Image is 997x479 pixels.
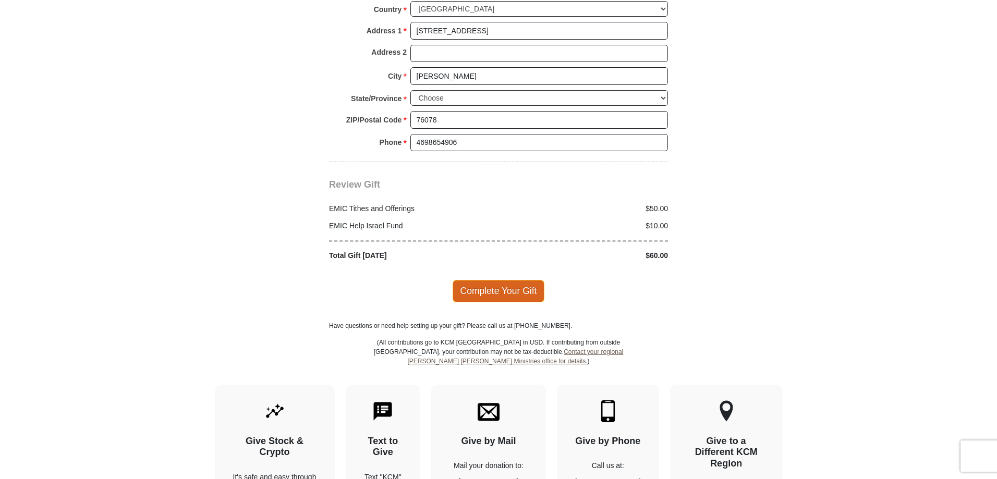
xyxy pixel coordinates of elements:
h4: Text to Give [364,436,403,458]
div: EMIC Help Israel Fund [324,220,499,231]
img: give-by-stock.svg [264,400,286,422]
img: envelope.svg [478,400,500,422]
strong: Phone [380,135,402,150]
div: $10.00 [498,220,674,231]
span: Review Gift [329,179,380,190]
span: Complete Your Gift [453,280,545,302]
p: Have questions or need help setting up your gift? Please call us at [PHONE_NUMBER]. [329,321,668,330]
div: $60.00 [498,250,674,261]
p: Call us at: [575,460,641,471]
img: text-to-give.svg [372,400,394,422]
strong: City [388,69,402,83]
div: $50.00 [498,203,674,214]
div: EMIC Tithes and Offerings [324,203,499,214]
img: other-region [719,400,734,422]
h4: Give Stock & Crypto [233,436,317,458]
p: (All contributions go to KCM [GEOGRAPHIC_DATA] in USD. If contributing from outside [GEOGRAPHIC_D... [373,338,624,385]
strong: Address 1 [367,23,402,38]
strong: Country [374,2,402,17]
div: Total Gift [DATE] [324,250,499,261]
strong: Address 2 [371,45,407,59]
strong: State/Province [351,91,402,106]
a: Contact your regional [PERSON_NAME] [PERSON_NAME] Ministries office for details. [407,348,623,365]
img: mobile.svg [597,400,619,422]
h4: Give by Phone [575,436,641,447]
h4: Give to a Different KCM Region [688,436,764,470]
h4: Give by Mail [449,436,528,447]
strong: ZIP/Postal Code [346,113,402,127]
p: Mail your donation to: [449,460,528,471]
